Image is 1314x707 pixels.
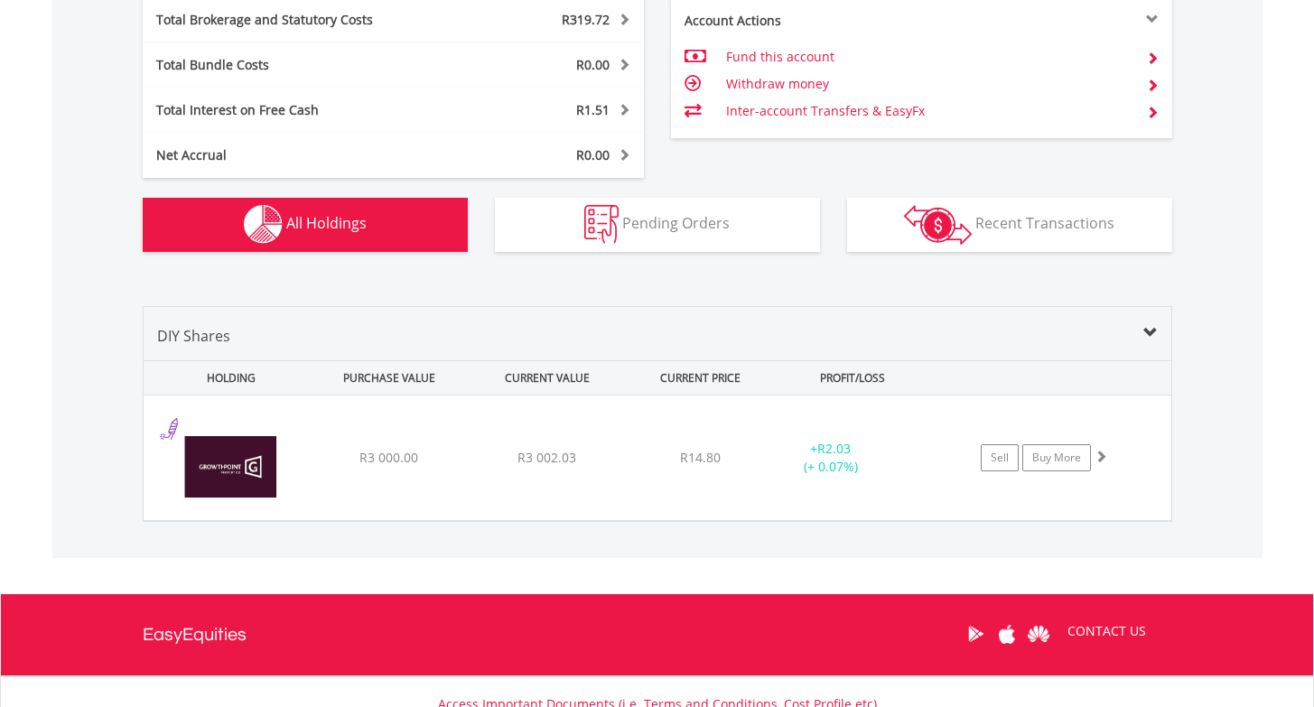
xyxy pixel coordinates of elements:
[576,56,610,73] span: R0.00
[517,449,576,466] span: R3 002.03
[576,101,610,118] span: R1.51
[726,70,1132,98] td: Withdraw money
[992,606,1023,662] a: Apple
[153,418,308,516] img: EQU.ZA.GRT.png
[143,198,468,252] button: All Holdings
[495,198,820,252] button: Pending Orders
[471,361,625,395] div: CURRENT VALUE
[1023,606,1055,662] a: Huawei
[763,440,899,476] div: + (+ 0.07%)
[143,56,435,74] div: Total Bundle Costs
[244,205,283,244] img: holdings-wht.png
[975,213,1114,233] span: Recent Transactions
[584,205,619,244] img: pending_instructions-wht.png
[628,361,771,395] div: CURRENT PRICE
[143,11,435,29] div: Total Brokerage and Statutory Costs
[286,213,367,233] span: All Holdings
[1055,606,1159,656] a: CONTACT US
[576,146,610,163] span: R0.00
[622,213,730,233] span: Pending Orders
[817,440,851,457] span: R2.03
[359,449,418,466] span: R3 000.00
[671,12,922,30] div: Account Actions
[143,146,435,164] div: Net Accrual
[904,205,972,245] img: transactions-zar-wht.png
[680,449,721,466] span: R14.80
[143,101,435,119] div: Total Interest on Free Cash
[847,198,1172,252] button: Recent Transactions
[726,43,1132,70] td: Fund this account
[312,361,467,395] div: PURCHASE VALUE
[143,594,247,675] a: EasyEquities
[562,11,610,28] span: R319.72
[981,444,1019,471] a: Sell
[157,326,230,346] span: DIY Shares
[144,361,309,395] div: HOLDING
[776,361,930,395] div: PROFIT/LOSS
[726,98,1132,125] td: Inter-account Transfers & EasyFx
[1022,444,1091,471] a: Buy More
[960,606,992,662] a: Google Play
